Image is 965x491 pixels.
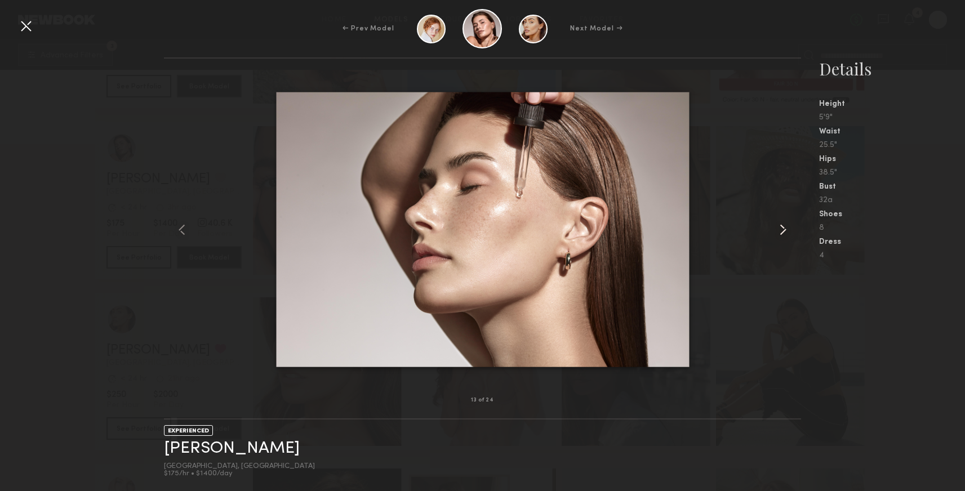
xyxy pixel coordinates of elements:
[819,197,965,204] div: 32a
[819,114,965,122] div: 5'9"
[164,463,315,470] div: [GEOGRAPHIC_DATA], [GEOGRAPHIC_DATA]
[819,211,965,218] div: Shoes
[343,24,394,34] div: ← Prev Model
[819,141,965,149] div: 25.5"
[819,169,965,177] div: 38.5"
[164,425,213,436] div: EXPERIENCED
[471,398,494,403] div: 13 of 24
[819,238,965,246] div: Dress
[819,252,965,260] div: 4
[819,57,965,80] div: Details
[819,100,965,108] div: Height
[164,440,300,457] a: [PERSON_NAME]
[819,224,965,232] div: 8
[570,24,622,34] div: Next Model →
[819,183,965,191] div: Bust
[819,155,965,163] div: Hips
[164,470,315,477] div: $175/hr • $1400/day
[819,128,965,136] div: Waist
